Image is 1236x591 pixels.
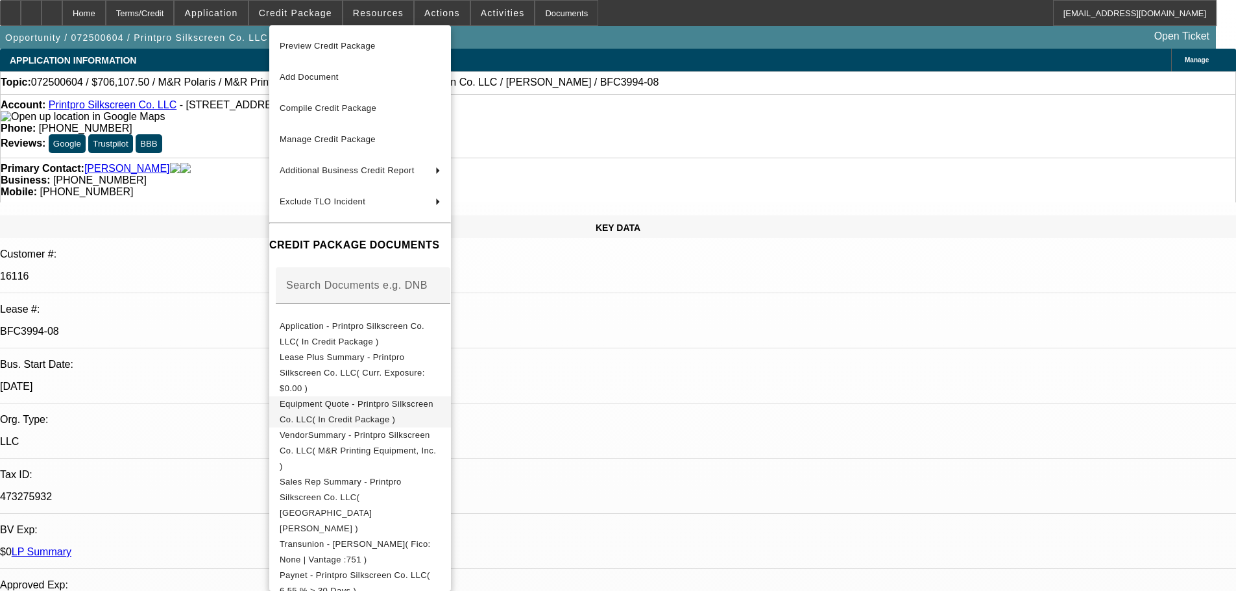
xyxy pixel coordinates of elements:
span: Compile Credit Package [280,103,376,113]
span: Transunion - [PERSON_NAME]( Fico: None | Vantage :751 ) [280,539,431,564]
span: Exclude TLO Incident [280,197,365,206]
button: Lease Plus Summary - Printpro Silkscreen Co. LLC( Curr. Exposure: $0.00 ) [269,350,451,396]
button: VendorSummary - Printpro Silkscreen Co. LLC( M&R Printing Equipment, Inc. ) [269,428,451,474]
h4: CREDIT PACKAGE DOCUMENTS [269,237,451,253]
span: Add Document [280,72,339,82]
button: Application - Printpro Silkscreen Co. LLC( In Credit Package ) [269,319,451,350]
span: Manage Credit Package [280,134,376,144]
span: VendorSummary - Printpro Silkscreen Co. LLC( M&R Printing Equipment, Inc. ) [280,430,436,471]
button: Sales Rep Summary - Printpro Silkscreen Co. LLC( Mansfield, Jeff ) [269,474,451,537]
span: Equipment Quote - Printpro Silkscreen Co. LLC( In Credit Package ) [280,399,433,424]
span: Additional Business Credit Report [280,165,415,175]
span: Sales Rep Summary - Printpro Silkscreen Co. LLC( [GEOGRAPHIC_DATA][PERSON_NAME] ) [280,477,402,533]
button: Transunion - Coughlin, Derek( Fico: None | Vantage :751 ) [269,537,451,568]
span: Application - Printpro Silkscreen Co. LLC( In Credit Package ) [280,321,424,346]
mat-label: Search Documents e.g. DNB [286,280,428,291]
span: Preview Credit Package [280,41,376,51]
span: Lease Plus Summary - Printpro Silkscreen Co. LLC( Curr. Exposure: $0.00 ) [280,352,425,393]
button: Equipment Quote - Printpro Silkscreen Co. LLC( In Credit Package ) [269,396,451,428]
